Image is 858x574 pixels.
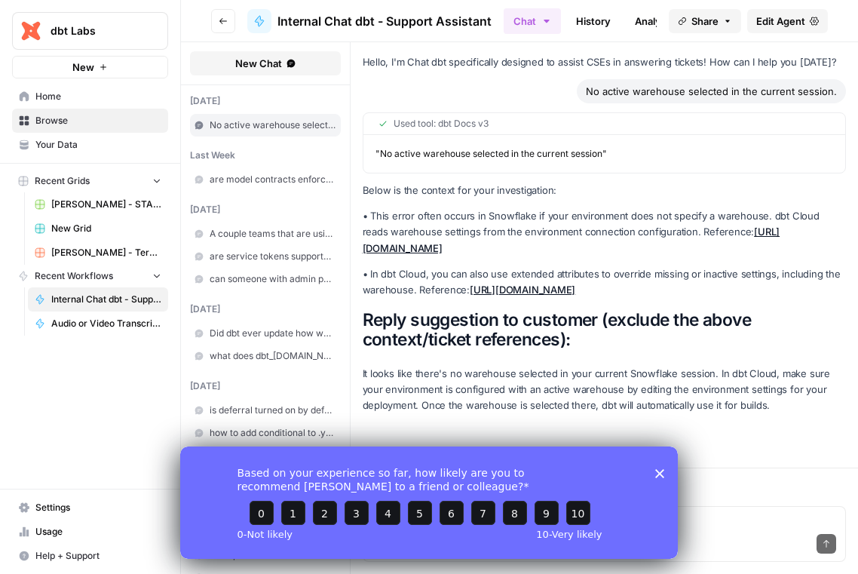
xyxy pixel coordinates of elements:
[190,345,341,367] a: what does dbt_[DOMAIN_NAME] do
[691,14,719,29] span: Share
[190,51,341,75] button: New Chat
[210,227,336,241] span: A couple teams that are using dbt are having issues with their PR CI job failing on unrelated tes...
[210,404,336,417] span: is deferral turned on by default for CI Jobs
[51,246,161,259] span: [PERSON_NAME] - Teradata Converter Grid
[72,60,94,75] span: New
[190,149,341,162] div: last week
[28,287,168,312] a: Internal Chat dbt - Support Assistant
[756,14,805,29] span: Edit Agent
[210,250,336,263] span: are service tokens supported for cloud cli
[12,109,168,133] a: Browse
[35,269,113,283] span: Recent Workflows
[190,422,341,444] a: how to add conditional to .yml file
[363,54,845,70] p: Hello, I'm Chat dbt specifically designed to assist CSEs in answering tickets! How can I help you...
[747,9,828,33] a: Edit Agent
[12,56,168,78] button: New
[235,56,282,71] span: New Chat
[210,327,336,340] span: Did dbt ever update how we reference model versioning from _v1 to .v1 or vice versa
[12,265,168,287] button: Recent Workflows
[51,222,161,235] span: New Grid
[363,208,845,256] p: • This error often occurs in Snowflake if your environment does not specify a warehouse. dbt Clou...
[190,245,341,268] a: are service tokens supported for cloud cli
[51,198,161,211] span: [PERSON_NAME] - START HERE - Step 1 - dbt Stored PrOcedure Conversion Kit Grid
[35,525,161,539] span: Usage
[28,192,168,216] a: [PERSON_NAME] - START HERE - Step 1 - dbt Stored PrOcedure Conversion Kit Grid
[28,241,168,265] a: [PERSON_NAME] - Teradata Converter Grid
[375,148,607,159] span: " No active warehouse selected in the current session "
[363,226,780,253] a: [URL][DOMAIN_NAME]
[12,544,168,568] button: Help + Support
[180,447,678,559] iframe: Survey from AirOps
[504,8,561,34] button: Chat
[35,138,161,152] span: Your Data
[247,9,492,33] a: Internal Chat dbt - Support Assistant
[669,9,741,33] button: Share
[51,317,161,330] span: Audio or Video Transcription with Summary
[210,173,336,186] span: are model contracts enforced for incremental models when using on_schema_change: ignore and runni...
[363,266,845,298] p: • In dbt Cloud, you can also use extended attributes to override missing or inactive settings, in...
[51,23,142,38] span: dbt Labs
[210,118,336,132] span: No active warehouse selected in the current session.
[363,183,845,198] p: Below is the context for your investigation:
[363,366,845,413] p: It looks like there's no warehouse selected in your current Snowflake session. In dbt Cloud, make...
[277,12,492,30] span: Internal Chat dbt - Support Assistant
[190,399,341,422] a: is deferral turned on by default for CI Jobs
[35,114,161,127] span: Browse
[51,293,161,306] span: Internal Chat dbt - Support Assistant
[12,520,168,544] a: Usage
[35,90,161,103] span: Home
[17,17,44,45] img: dbt Labs Logo
[190,379,341,393] div: [DATE]
[210,426,336,440] span: how to add conditional to .yml file
[190,168,341,191] a: are model contracts enforced for incremental models when using on_schema_change: ignore and runni...
[190,302,341,316] div: [DATE]
[12,84,168,109] a: Home
[190,322,341,345] a: Did dbt ever update how we reference model versioning from _v1 to .v1 or vice versa
[12,12,168,50] button: Workspace: dbt Labs
[190,203,341,216] div: [DATE]
[12,496,168,520] a: Settings
[12,133,168,157] a: Your Data
[190,268,341,290] a: can someone with admin permissions, but not account admin permissions, invite users
[190,444,341,467] a: L ips dolo "Sitame co adipi elitsed DO EIU. Tempo: IncidIduntuTlabo etdolor magnaaliqua 'ENI_ADMI...
[626,9,688,33] a: Analytics
[363,310,845,349] h2: Reply suggestion to customer (exclude the above context/ticket references):
[190,223,341,245] a: A couple teams that are using dbt are having issues with their PR CI job failing on unrelated tes...
[190,94,341,108] div: [DATE]
[394,119,489,128] span: Used tool: dbt Docs v3
[567,9,620,33] a: History
[35,501,161,514] span: Settings
[210,349,336,363] span: what does dbt_[DOMAIN_NAME] do
[28,312,168,336] a: Audio or Video Transcription with Summary
[12,170,168,192] button: Recent Grids
[210,272,336,286] span: can someone with admin permissions, but not account admin permissions, invite users
[35,549,161,563] span: Help + Support
[470,284,575,296] a: [URL][DOMAIN_NAME]
[28,216,168,241] a: New Grid
[577,79,846,103] div: No active warehouse selected in the current session.
[190,114,341,137] a: No active warehouse selected in the current session.
[35,174,90,188] span: Recent Grids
